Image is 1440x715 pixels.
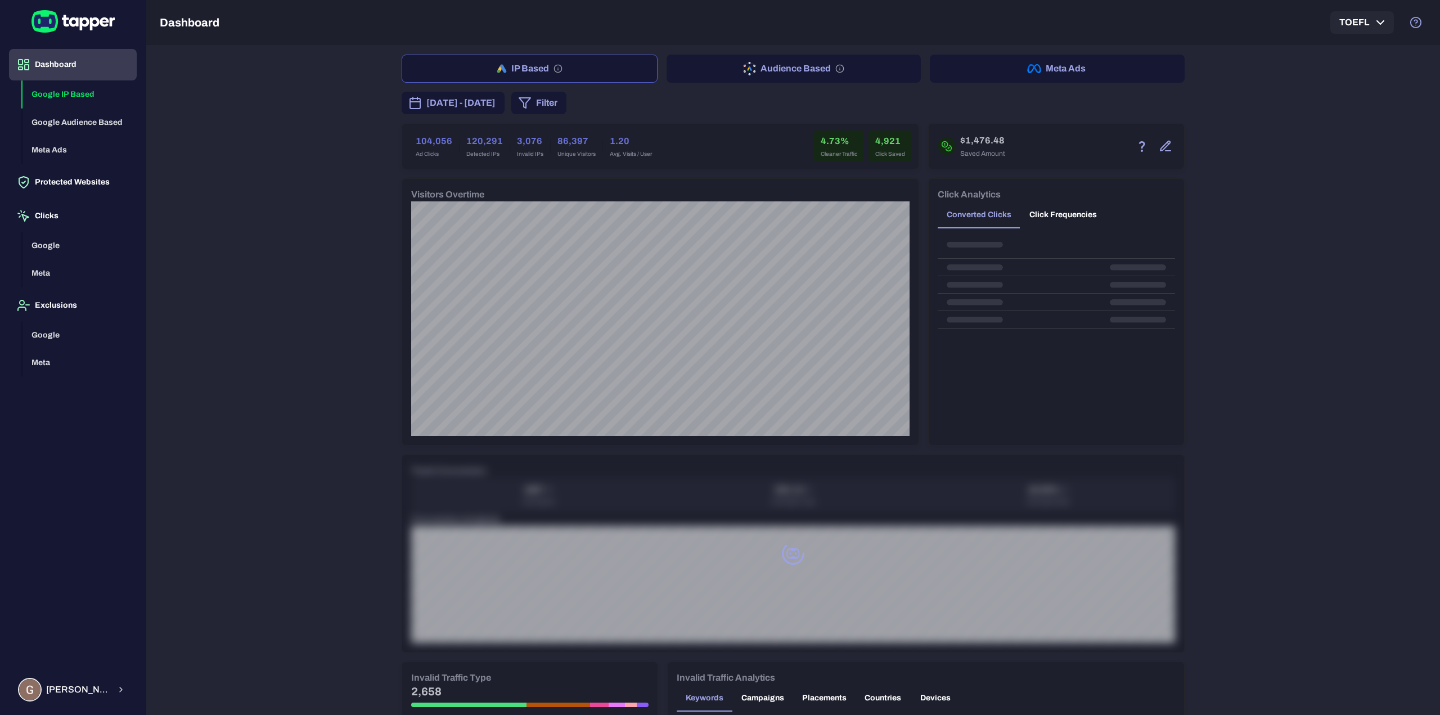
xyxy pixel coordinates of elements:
button: Estimation based on the quantity of invalid click x cost-per-click. [1132,137,1151,156]
svg: Audience based: Search, Display, Shopping, Video Performance Max, Demand Generation [835,64,844,73]
span: Invalid IPs [517,150,543,158]
h6: 4,921 [875,134,905,148]
button: Exclusions [9,290,137,321]
a: Google Audience Based [22,116,137,126]
a: Google [22,240,137,249]
button: [DATE] - [DATE] [402,92,505,114]
span: Detected IPs [466,150,503,158]
button: Protected Websites [9,167,137,198]
a: Dashboard [9,59,137,69]
button: Meta Ads [930,55,1185,83]
button: Clicks [9,200,137,232]
h6: Invalid Traffic Analytics [677,671,775,685]
button: Click Frequencies [1020,201,1106,228]
button: Google IP Based [22,80,137,109]
h6: 1.20 [610,134,652,148]
h6: Click Analytics [938,188,1001,201]
h6: Visitors Overtime [411,188,484,201]
button: TOEFL [1330,11,1394,34]
span: [PERSON_NAME] Lebelle [46,684,110,695]
img: Guillaume Lebelle [19,679,40,700]
button: Guillaume Lebelle[PERSON_NAME] Lebelle [9,673,137,706]
h6: 4.73% [821,134,857,148]
h6: Invalid Traffic Type [411,671,491,685]
button: Google [22,321,137,349]
a: Google [22,329,137,339]
button: Campaigns [732,685,793,712]
svg: IP based: Search, Display, and Shopping. [553,64,562,73]
a: Meta [22,268,137,277]
a: Meta [22,357,137,367]
button: Keywords [677,685,732,712]
button: Google [22,232,137,260]
h6: 120,291 [466,134,503,148]
span: Saved Amount [960,150,1005,159]
button: Dashboard [9,49,137,80]
button: Audience Based [667,55,921,83]
a: Meta Ads [22,145,137,154]
span: Ad Clicks [416,150,452,158]
a: Google IP Based [22,89,137,98]
button: Countries [856,685,910,712]
span: Click Saved [875,150,905,158]
span: Unique Visitors [557,150,596,158]
h5: Dashboard [160,16,219,29]
button: IP Based [402,55,658,83]
button: Google Audience Based [22,109,137,137]
a: Protected Websites [9,177,137,186]
button: Devices [910,685,961,712]
button: Filter [511,92,566,114]
button: Placements [793,685,856,712]
span: [DATE] - [DATE] [426,96,496,110]
h6: 86,397 [557,134,596,148]
button: Meta [22,259,137,287]
button: Meta [22,349,137,377]
button: Meta Ads [22,136,137,164]
a: Clicks [9,210,137,220]
span: Avg. Visits / User [610,150,652,158]
h6: $1,476.48 [960,134,1005,147]
span: Cleaner Traffic [821,150,857,158]
h6: 104,056 [416,134,452,148]
a: Exclusions [9,300,137,309]
button: Converted Clicks [938,201,1020,228]
h6: 3,076 [517,134,543,148]
h5: 2,658 [411,685,649,698]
